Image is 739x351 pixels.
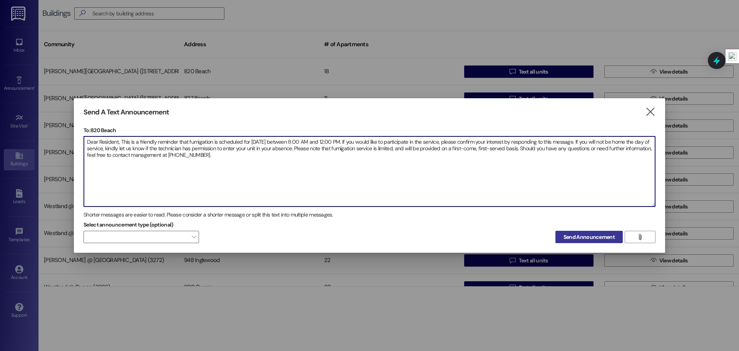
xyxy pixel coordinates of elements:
[637,234,643,240] i: 
[555,231,623,243] button: Send Announcement
[84,136,655,207] div: Dear Resident, This is a friendly reminder that fumigation is scheduled for [DATE] between 8:00 A...
[84,108,169,117] h3: Send A Text Announcement
[84,126,655,134] p: To: 820 Beach
[84,219,174,231] label: Select announcement type (optional)
[563,233,615,241] span: Send Announcement
[84,136,655,207] textarea: Dear Resident, This is a friendly reminder that fumigation is scheduled for [DATE] between 8:00 A...
[645,108,655,116] i: 
[84,211,655,219] div: Shorter messages are easier to read. Please consider a shorter message or split this text into mu...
